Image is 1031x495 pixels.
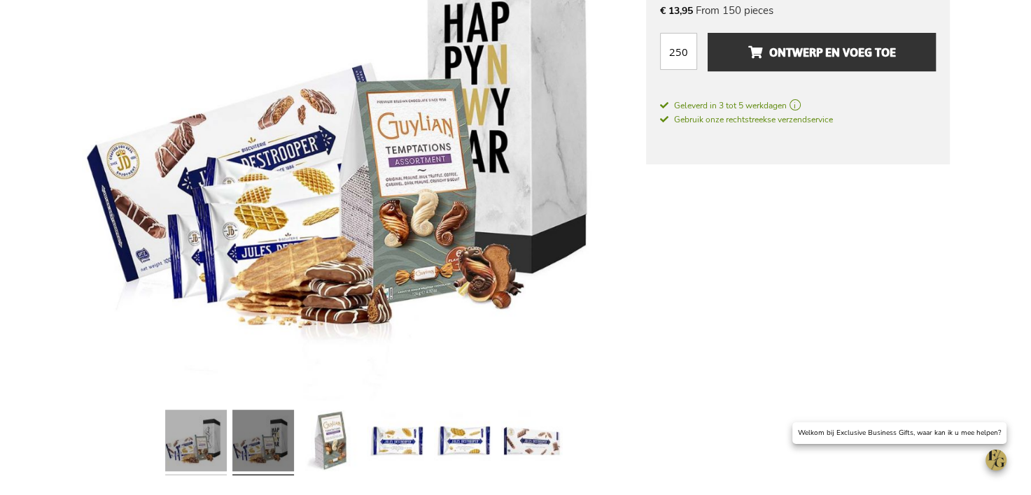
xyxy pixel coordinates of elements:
a: The Perfect Temptations Box [501,404,563,481]
a: Gebruik onze rechtstreekse verzendservice [660,112,833,126]
a: Guylian Temptations [300,404,361,481]
input: Aantal [660,33,697,70]
button: Ontwerp en voeg toe [708,33,935,71]
span: € 13,95 [660,4,693,17]
span: Ontwerp en voeg toe [748,41,895,64]
a: Jules Destroop Parijse Wafels [367,404,428,481]
a: Jules Destrooper Natuurboterwafels [434,404,496,481]
a: The Perfect Temptations Box [232,404,294,481]
a: Geleverd in 3 tot 5 werkdagen [660,99,936,112]
li: From 150 pieces [660,3,936,18]
a: The Perfect Temptations Box [165,404,227,481]
span: Gebruik onze rechtstreekse verzendservice [660,114,833,125]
